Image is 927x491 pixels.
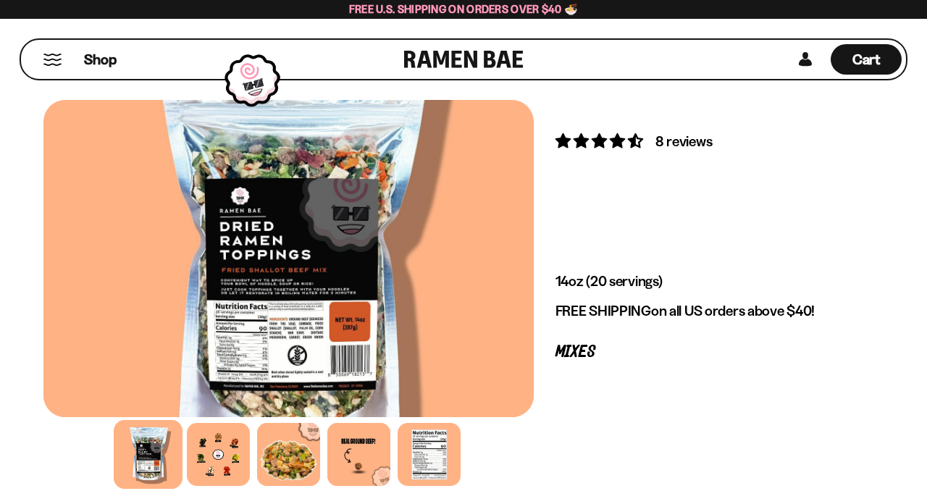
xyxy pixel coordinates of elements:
span: Cart [852,51,881,68]
p: Mixes [555,345,862,359]
strong: FREE SHIPPING [555,302,651,319]
span: Free U.S. Shipping on Orders over $40 🍜 [349,2,579,16]
a: Cart [831,40,902,79]
p: on all US orders above $40! [555,302,862,320]
a: Shop [84,44,117,75]
span: 8 reviews [655,133,712,150]
button: Mobile Menu Trigger [43,54,62,66]
span: 4.62 stars [555,132,646,150]
p: 14oz (20 servings) [555,272,862,290]
span: Shop [84,50,117,70]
